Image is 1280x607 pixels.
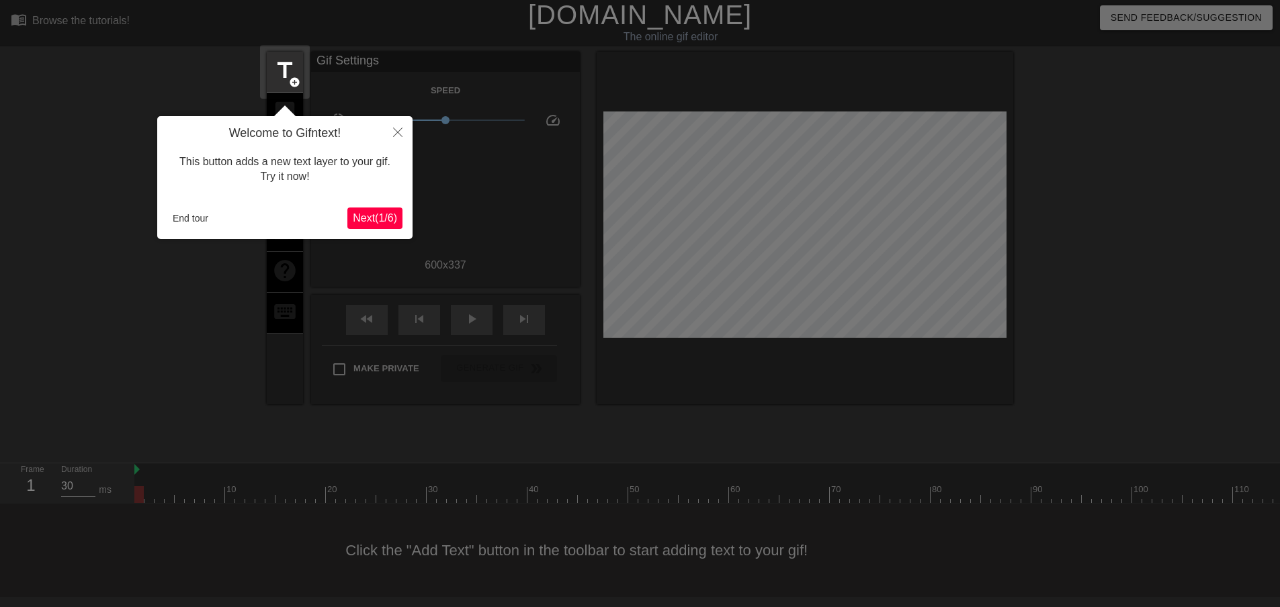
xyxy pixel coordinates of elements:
span: Next ( 1 / 6 ) [353,212,397,224]
div: This button adds a new text layer to your gif. Try it now! [167,141,402,198]
h4: Welcome to Gifntext! [167,126,402,141]
button: Next [347,207,402,229]
button: Close [383,116,413,147]
button: End tour [167,208,214,228]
